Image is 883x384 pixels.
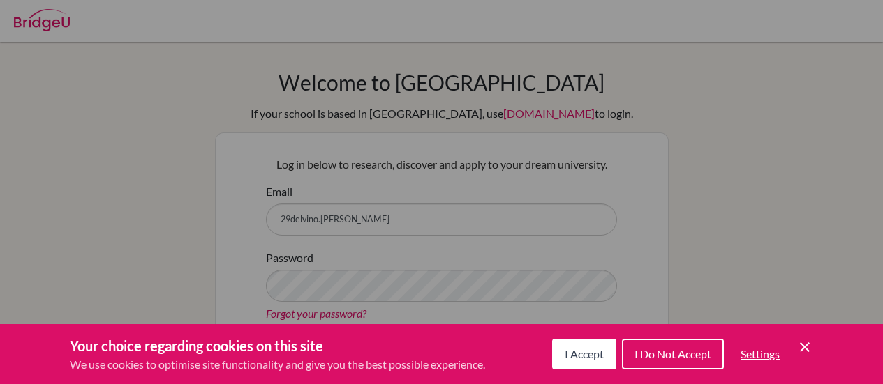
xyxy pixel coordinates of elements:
button: Settings [729,340,791,368]
button: Save and close [796,339,813,355]
span: I Do Not Accept [635,347,711,360]
span: Settings [741,347,780,360]
span: I Accept [565,347,604,360]
h3: Your choice regarding cookies on this site [70,335,485,356]
button: I Do Not Accept [622,339,724,369]
button: I Accept [552,339,616,369]
p: We use cookies to optimise site functionality and give you the best possible experience. [70,356,485,373]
